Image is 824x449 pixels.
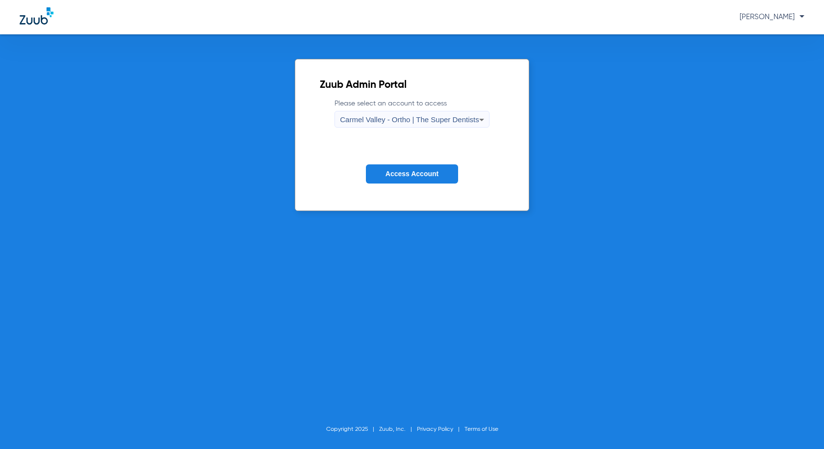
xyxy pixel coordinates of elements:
a: Terms of Use [464,426,498,432]
span: [PERSON_NAME] [740,13,804,21]
span: Carmel Valley - Ortho | The Super Dentists [340,115,479,124]
button: Access Account [366,164,458,184]
label: Please select an account to access [335,99,489,128]
li: Zuub, Inc. [379,424,417,434]
h2: Zuub Admin Portal [320,80,504,90]
span: Access Account [386,170,438,178]
a: Privacy Policy [417,426,453,432]
img: Zuub Logo [20,7,53,25]
li: Copyright 2025 [326,424,379,434]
